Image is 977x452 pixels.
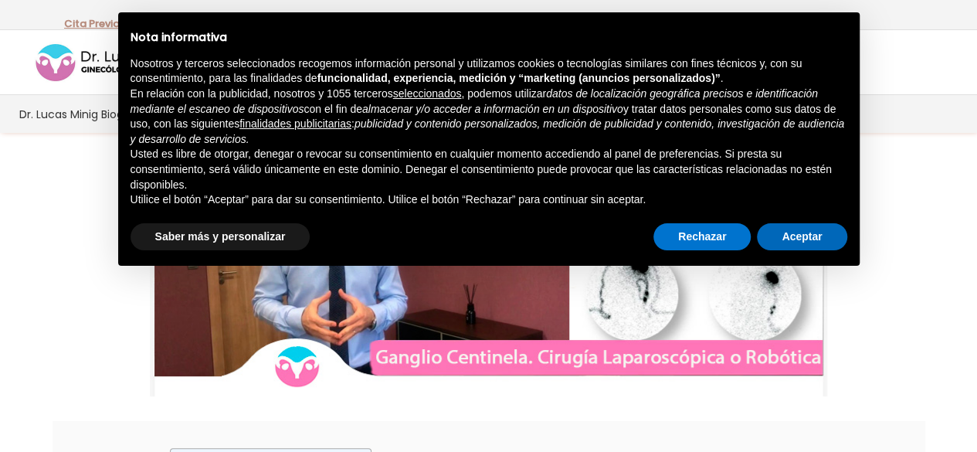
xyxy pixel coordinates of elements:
button: seleccionados [393,87,462,102]
h2: Nota informativa [131,31,847,44]
p: En relación con la publicidad, nosotros y 1055 terceros , podemos utilizar con el fin de y tratar... [131,87,847,147]
p: Nosotros y terceros seleccionados recogemos información personal y utilizamos cookies o tecnologí... [131,56,847,87]
a: Biografía [100,95,151,133]
em: publicidad y contenido personalizados, medición de publicidad y contenido, investigación de audie... [131,117,845,145]
p: - [64,14,125,34]
p: Usted es libre de otorgar, denegar o revocar su consentimiento en cualquier momento accediendo al... [131,147,847,192]
p: Utilice el botón “Aceptar” para dar su consentimiento. Utilice el botón “Rechazar” para continuar... [131,192,847,208]
span: Dr. Lucas Minig [19,105,98,123]
em: datos de localización geográfica precisos e identificación mediante el escaneo de dispositivos [131,87,818,115]
button: Rechazar [653,223,751,251]
button: Saber más y personalizar [131,223,310,251]
button: finalidades publicitarias [239,117,351,132]
strong: funcionalidad, experiencia, medición y “marketing (anuncios personalizados)” [317,72,721,84]
a: Dr. Lucas Minig [18,95,100,133]
button: Aceptar [757,223,846,251]
span: Biografía [101,105,149,123]
a: Cita Previa [64,16,120,31]
em: almacenar y/o acceder a información en un dispositivo [362,103,623,115]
